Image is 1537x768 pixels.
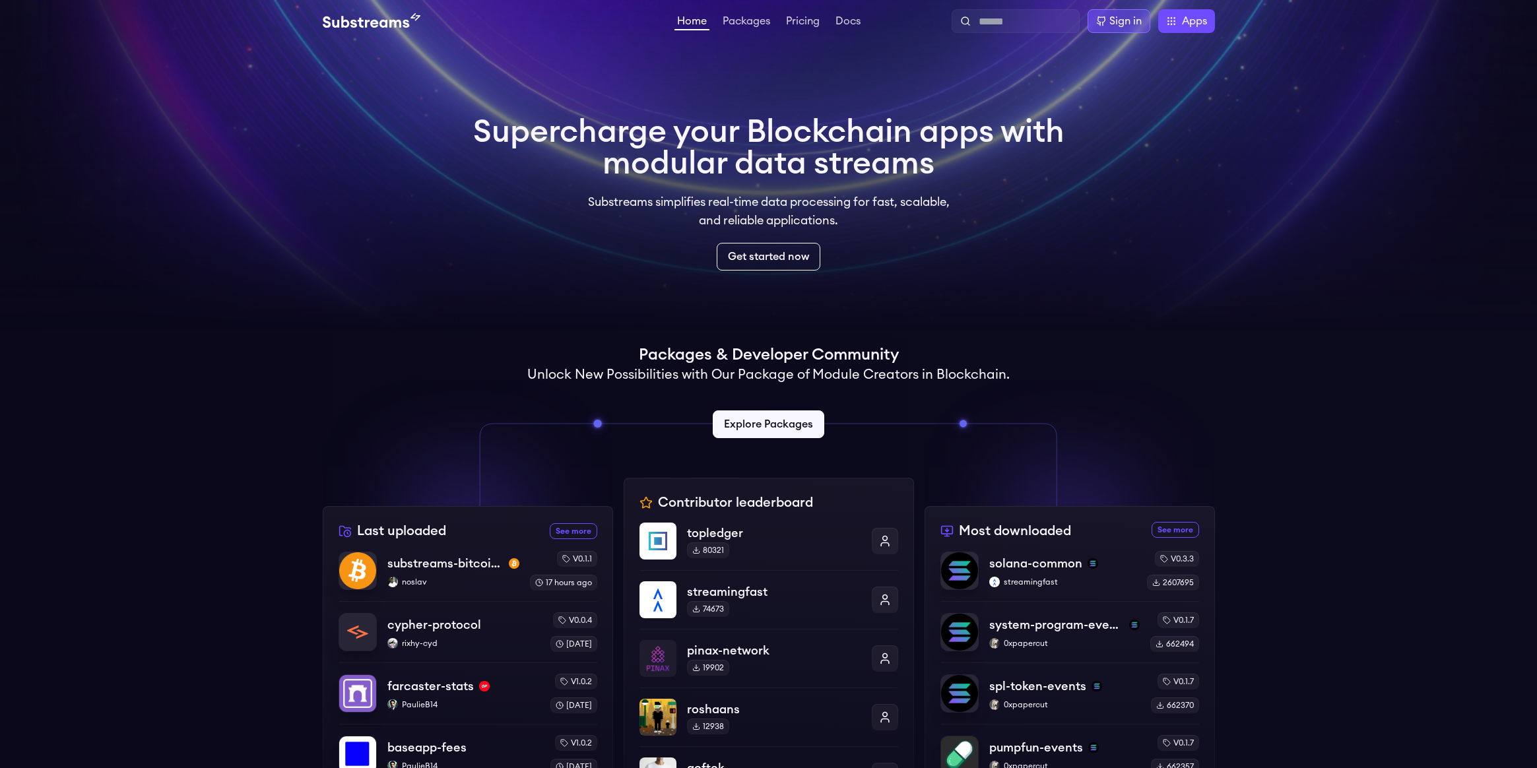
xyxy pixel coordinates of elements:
[339,552,376,589] img: substreams-bitcoin-main
[639,581,676,618] img: streamingfast
[687,542,729,558] div: 80321
[1088,558,1098,569] img: solana
[713,410,824,438] a: Explore Packages
[639,523,898,570] a: topledgertopledger80321
[1129,620,1140,630] img: solana
[473,116,1064,179] h1: Supercharge your Blockchain apps with modular data streams
[989,616,1124,634] p: system-program-events
[989,638,1140,649] p: 0xpapercut
[687,719,729,734] div: 12938
[639,629,898,688] a: pinax-networkpinax-network19902
[1182,13,1207,29] span: Apps
[989,554,1082,573] p: solana-common
[687,524,861,542] p: topledger
[989,699,1000,710] img: 0xpapercut
[339,551,597,601] a: substreams-bitcoin-mainsubstreams-bitcoin-mainbtc-mainnetnoslavnoslavv0.1.117 hours ago
[989,699,1140,710] p: 0xpapercut
[1151,697,1199,713] div: 662370
[553,612,597,628] div: v0.0.4
[833,16,863,29] a: Docs
[387,577,519,587] p: noslav
[720,16,773,29] a: Packages
[941,552,978,589] img: solana-common
[989,738,1083,757] p: pumpfun-events
[555,735,597,751] div: v1.0.2
[941,675,978,712] img: spl-token-events
[387,638,540,649] p: rixhy-cyd
[387,638,398,649] img: rixhy-cyd
[783,16,822,29] a: Pricing
[1152,522,1199,538] a: See more most downloaded packages
[509,558,519,569] img: btc-mainnet
[717,243,820,271] a: Get started now
[674,16,709,30] a: Home
[1088,9,1150,33] a: Sign in
[387,738,467,757] p: baseapp-fees
[1092,681,1102,691] img: solana
[940,662,1199,724] a: spl-token-eventsspl-token-eventssolana0xpapercut0xpapercutv0.1.7662370
[1109,13,1142,29] div: Sign in
[687,601,729,617] div: 74673
[989,577,1136,587] p: streamingfast
[639,640,676,677] img: pinax-network
[940,601,1199,662] a: system-program-eventssystem-program-eventssolana0xpapercut0xpapercutv0.1.7662494
[1158,612,1199,628] div: v0.1.7
[339,675,376,712] img: farcaster-stats
[550,636,597,652] div: [DATE]
[1158,735,1199,751] div: v0.1.7
[1155,551,1199,567] div: v0.3.3
[555,674,597,689] div: v1.0.2
[639,570,898,629] a: streamingfaststreamingfast74673
[687,700,861,719] p: roshaans
[387,616,481,634] p: cypher-protocol
[387,577,398,587] img: noslav
[387,699,398,710] img: PaulieB14
[989,638,1000,649] img: 0xpapercut
[550,523,597,539] a: See more recently uploaded packages
[989,577,1000,587] img: streamingfast
[687,641,861,660] p: pinax-network
[527,366,1010,384] h2: Unlock New Possibilities with Our Package of Module Creators in Blockchain.
[687,583,861,601] p: streamingfast
[940,551,1199,601] a: solana-commonsolana-commonsolanastreamingfaststreamingfastv0.3.32607695
[387,699,540,710] p: PaulieB14
[323,13,420,29] img: Substream's logo
[639,523,676,560] img: topledger
[530,575,597,591] div: 17 hours ago
[687,660,729,676] div: 19902
[557,551,597,567] div: v0.1.1
[1147,575,1199,591] div: 2607695
[639,699,676,736] img: roshaans
[941,614,978,651] img: system-program-events
[639,344,899,366] h1: Packages & Developer Community
[989,677,1086,695] p: spl-token-events
[387,677,474,695] p: farcaster-stats
[339,614,376,651] img: cypher-protocol
[387,554,504,573] p: substreams-bitcoin-main
[339,662,597,724] a: farcaster-statsfarcaster-statsoptimismPaulieB14PaulieB14v1.0.2[DATE]
[579,193,959,230] p: Substreams simplifies real-time data processing for fast, scalable, and reliable applications.
[1150,636,1199,652] div: 662494
[550,697,597,713] div: [DATE]
[479,681,490,691] img: optimism
[1158,674,1199,689] div: v0.1.7
[1088,742,1099,753] img: solana
[339,601,597,662] a: cypher-protocolcypher-protocolrixhy-cydrixhy-cydv0.0.4[DATE]
[639,688,898,746] a: roshaansroshaans12938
